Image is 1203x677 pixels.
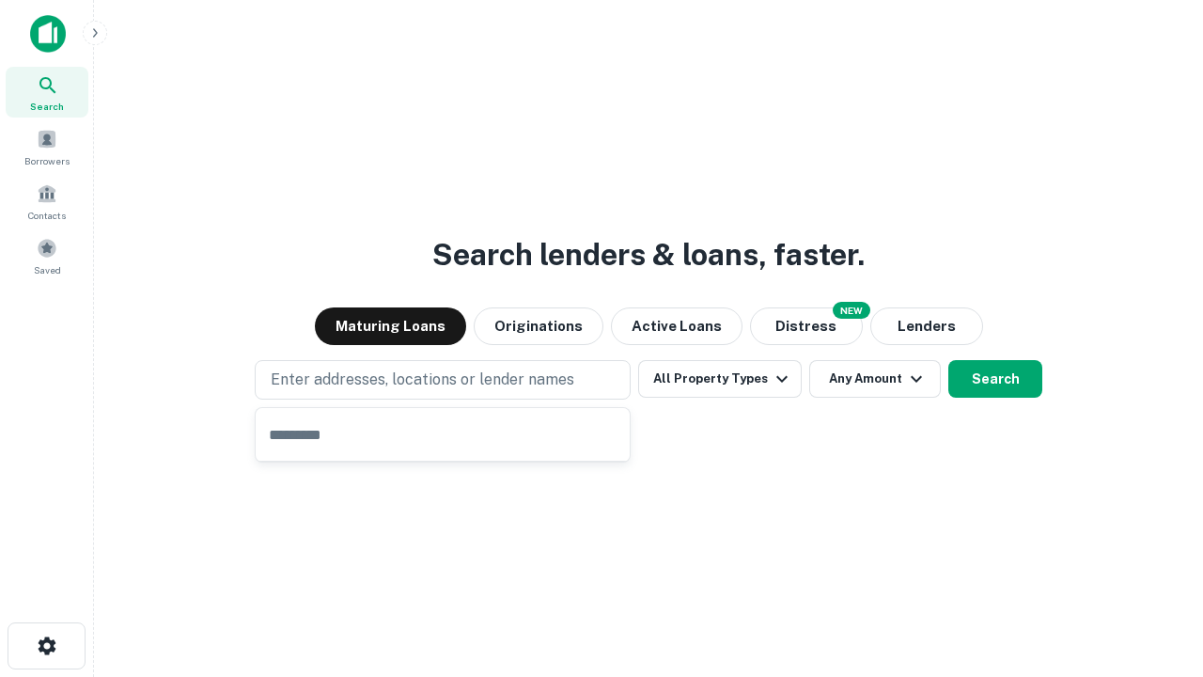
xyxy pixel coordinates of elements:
button: Active Loans [611,307,742,345]
a: Contacts [6,176,88,227]
button: Any Amount [809,360,941,398]
a: Search [6,67,88,118]
h3: Search lenders & loans, faster. [432,232,865,277]
iframe: Chat Widget [1109,527,1203,617]
div: NEW [833,302,870,319]
button: Search distressed loans with lien and other non-mortgage details. [750,307,863,345]
button: Maturing Loans [315,307,466,345]
span: Saved [34,262,61,277]
span: Contacts [28,208,66,223]
button: Lenders [870,307,983,345]
button: Enter addresses, locations or lender names [255,360,631,400]
a: Borrowers [6,121,88,172]
img: capitalize-icon.png [30,15,66,53]
button: Search [948,360,1042,398]
button: All Property Types [638,360,802,398]
button: Originations [474,307,603,345]
a: Saved [6,230,88,281]
span: Search [30,99,64,114]
span: Borrowers [24,153,70,168]
p: Enter addresses, locations or lender names [271,369,574,391]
